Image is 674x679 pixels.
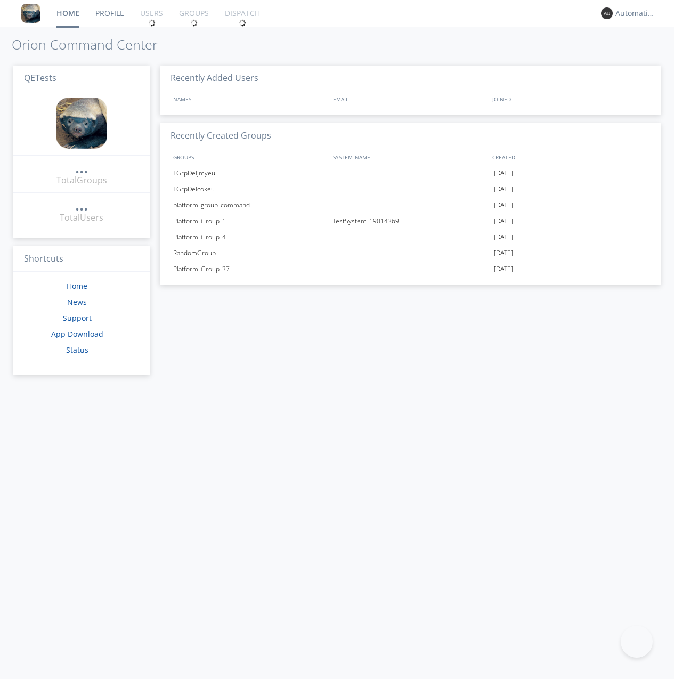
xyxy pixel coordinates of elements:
div: ... [75,162,88,173]
a: Home [67,281,87,291]
div: NAMES [170,91,327,107]
a: Platform_Group_4[DATE] [160,229,661,245]
div: TGrpDelcokeu [170,181,329,197]
a: App Download [51,329,103,339]
h3: Recently Created Groups [160,123,661,149]
div: CREATED [490,149,650,165]
h3: Shortcuts [13,246,150,272]
a: Platform_Group_37[DATE] [160,261,661,277]
div: Platform_Group_4 [170,229,329,245]
img: 8ff700cf5bab4eb8a436322861af2272 [56,98,107,149]
img: 8ff700cf5bab4eb8a436322861af2272 [21,4,40,23]
span: [DATE] [494,165,513,181]
img: spin.svg [148,19,156,27]
div: Platform_Group_37 [170,261,329,277]
img: spin.svg [190,19,198,27]
div: platform_group_command [170,197,329,213]
span: [DATE] [494,245,513,261]
span: [DATE] [494,213,513,229]
a: ... [75,199,88,212]
a: News [67,297,87,307]
a: Support [63,313,92,323]
a: TGrpDelcokeu[DATE] [160,181,661,197]
div: TGrpDeljmyeu [170,165,329,181]
a: platform_group_command[DATE] [160,197,661,213]
a: RandomGroup[DATE] [160,245,661,261]
a: Status [66,345,88,355]
div: Total Groups [56,174,107,187]
div: EMAIL [330,91,490,107]
div: ... [75,199,88,210]
span: [DATE] [494,261,513,277]
div: RandomGroup [170,245,329,261]
div: SYSTEM_NAME [330,149,490,165]
div: TestSystem_19014369 [330,213,491,229]
a: TGrpDeljmyeu[DATE] [160,165,661,181]
iframe: Toggle Customer Support [621,626,653,658]
img: 373638.png [601,7,613,19]
span: [DATE] [494,229,513,245]
div: GROUPS [170,149,327,165]
div: Platform_Group_1 [170,213,329,229]
div: Total Users [60,212,103,224]
div: Automation+0004 [615,8,655,19]
a: Platform_Group_1TestSystem_19014369[DATE] [160,213,661,229]
h3: Recently Added Users [160,66,661,92]
span: QETests [24,72,56,84]
span: [DATE] [494,181,513,197]
a: ... [75,162,88,174]
img: spin.svg [239,19,246,27]
div: JOINED [490,91,650,107]
span: [DATE] [494,197,513,213]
